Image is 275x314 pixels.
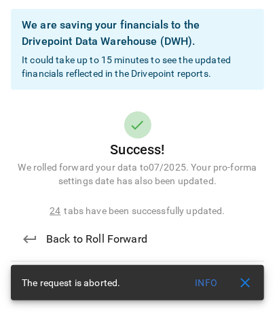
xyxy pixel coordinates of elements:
[22,231,38,247] span: keyboard_return
[237,275,253,291] span: close
[11,204,264,217] p: tabs have been successfully updated.
[22,271,120,295] div: The request is aborted.
[46,231,253,247] span: Back to Roll Forward
[11,139,264,160] h6: Success!
[22,13,253,86] div: It could take up to 15 minutes to see the updated financials reflected in the Drivepoint reports.
[185,271,228,295] button: Info
[11,160,264,188] p: We rolled forward your data to 07/2025 . Your pro-forma settings date has also been updated.
[130,117,146,133] span: check
[22,17,253,50] div: We are saving your financials to the Drivepoint Data Warehouse (DWH).
[50,205,60,216] span: 24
